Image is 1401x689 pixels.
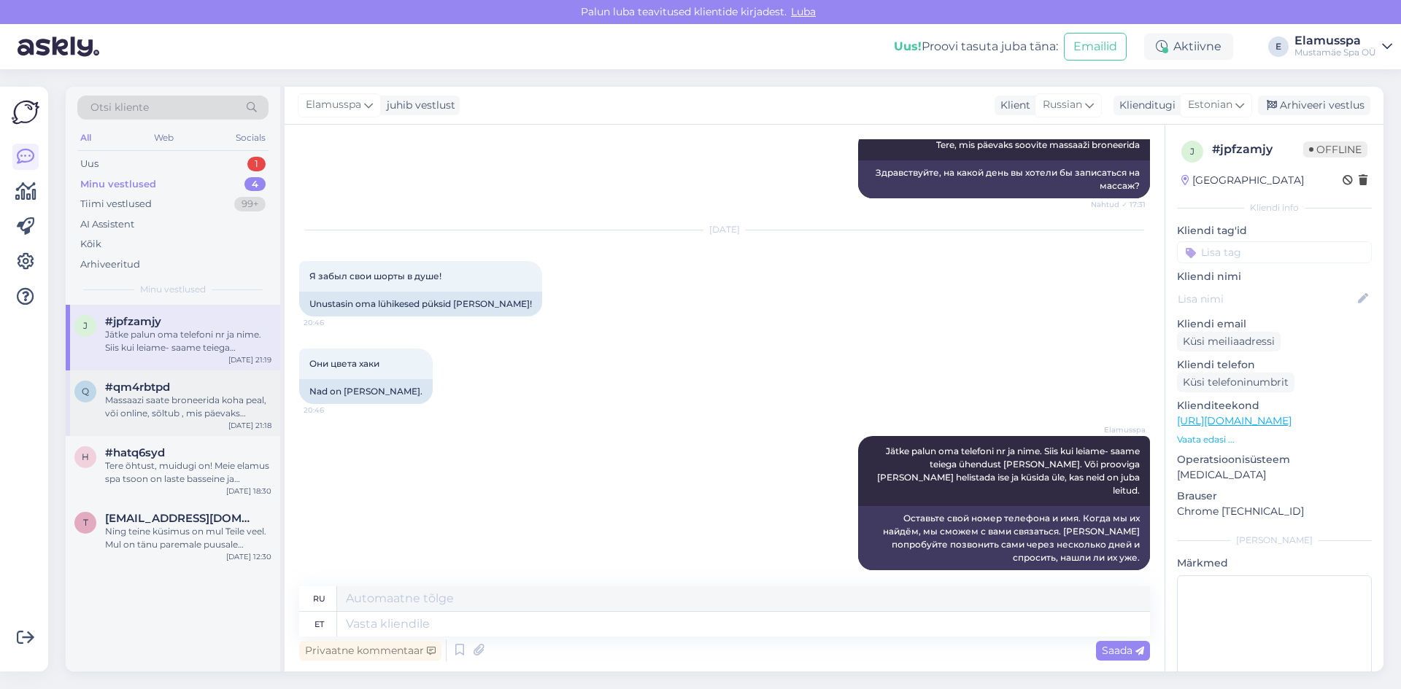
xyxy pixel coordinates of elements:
div: Kõik [80,237,101,252]
div: Küsi telefoninumbrit [1177,373,1294,392]
div: [DATE] [299,223,1150,236]
button: Emailid [1064,33,1127,61]
span: j [1190,146,1194,157]
div: Küsi meiliaadressi [1177,332,1281,351]
p: Märkmed [1177,556,1372,571]
div: Elamusspa [1294,35,1376,47]
span: 20:46 [304,405,358,416]
div: [DATE] 21:18 [228,420,271,431]
p: Brauser [1177,488,1372,504]
p: Klienditeekond [1177,398,1372,413]
div: Massaazi saate broneerida koha peal, või online, sõltub , mis päevaks massaazi soovite. [PERSON_N... [105,394,271,420]
img: Askly Logo [12,98,39,126]
div: Ning teine küsimus on mul Teile veel. Mul on tänu paremale puusale liikumispuue - lonkav tugevalt... [105,525,271,551]
span: Otsi kliente [90,100,149,115]
div: Tere õhtust, muidugi on! Meie elamus spa tsoon on laste basseine ja liugmägesi. Samamoodi on meil... [105,459,271,486]
span: Jätke palun oma telefoni nr ja nime. Siis kui leiame- saame teiega ühendust [PERSON_NAME]. Või pr... [877,445,1142,496]
div: juhib vestlust [381,98,455,113]
div: 99+ [234,197,266,211]
div: Klient [995,98,1030,113]
div: AI Assistent [80,217,134,232]
div: Tiimi vestlused [80,197,152,211]
div: Arhiveeritud [80,257,140,272]
span: Я забыл свои шорты в душе! [309,270,441,281]
span: toomas.tamm.006@gmail.com [105,512,257,525]
p: Chrome [TECHNICAL_ID] [1177,504,1372,519]
div: Jätke palun oma telefoni nr ja nime. Siis kui leiame- saame teiega ühendust [PERSON_NAME]. Või pr... [105,328,271,354]
div: [DATE] 18:30 [226,486,271,497]
div: All [77,128,94,147]
p: Kliendi telefon [1177,357,1372,373]
span: Russian [1043,97,1082,113]
div: 1 [247,157,266,171]
a: [URL][DOMAIN_NAME] [1177,414,1292,427]
span: 21:19 [1091,571,1146,582]
div: Privaatne kommentaar [299,641,441,661]
div: Minu vestlused [80,177,156,192]
div: Socials [233,128,269,147]
p: Kliendi tag'id [1177,223,1372,238]
div: et [314,612,324,637]
div: Nad on [PERSON_NAME]. [299,379,433,404]
span: #hatq6syd [105,446,165,459]
span: t [83,517,88,528]
div: 4 [244,177,266,192]
div: # jpfzamjy [1212,141,1303,158]
div: ru [313,586,325,611]
div: Arhiveeri vestlus [1258,96,1370,115]
span: #qm4rbtpd [105,381,170,394]
div: E [1268,36,1289,57]
span: Estonian [1188,97,1232,113]
span: j [83,320,88,331]
div: Оставьте свой номер телефона и имя. Когда мы их найдём, мы сможем с вами связаться. [PERSON_NAME]... [858,506,1150,570]
div: Proovi tasuta juba täna: [894,38,1058,55]
div: [GEOGRAPHIC_DATA] [1181,173,1304,188]
p: Vaata edasi ... [1177,433,1372,446]
div: Unustasin oma lühikesed püksid [PERSON_NAME]! [299,292,542,316]
span: Minu vestlused [140,283,206,296]
p: Kliendi nimi [1177,269,1372,284]
span: q [82,386,89,397]
p: [MEDICAL_DATA] [1177,467,1372,483]
span: #jpfzamjy [105,315,161,328]
span: 20:46 [304,317,358,328]
span: Luba [787,5,820,18]
span: Tere, mis päevaks soovite massaaži broneerida [936,139,1140,150]
span: Saada [1102,644,1144,657]
span: Offline [1303,141,1367,157]
div: Aktiivne [1144,34,1233,60]
div: [DATE] 12:30 [226,551,271,562]
span: Elamusspa [1091,424,1146,435]
a: ElamusspaMustamäe Spa OÜ [1294,35,1392,58]
span: Nähtud ✓ 17:31 [1091,199,1146,210]
input: Lisa nimi [1178,291,1355,307]
input: Lisa tag [1177,241,1372,263]
div: [DATE] 21:19 [228,354,271,365]
div: Kliendi info [1177,201,1372,214]
span: Elamusspa [306,97,361,113]
b: Uus! [894,39,922,53]
div: Mustamäe Spa OÜ [1294,47,1376,58]
div: Здравствуйте, на какой день вы хотели бы записаться на массаж? [858,160,1150,198]
div: [PERSON_NAME] [1177,534,1372,547]
span: h [82,451,89,462]
p: Operatsioonisüsteem [1177,452,1372,467]
span: Они цвета хаки [309,358,379,369]
div: Uus [80,157,99,171]
div: Klienditugi [1114,98,1176,113]
div: Web [151,128,177,147]
p: Kliendi email [1177,316,1372,332]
